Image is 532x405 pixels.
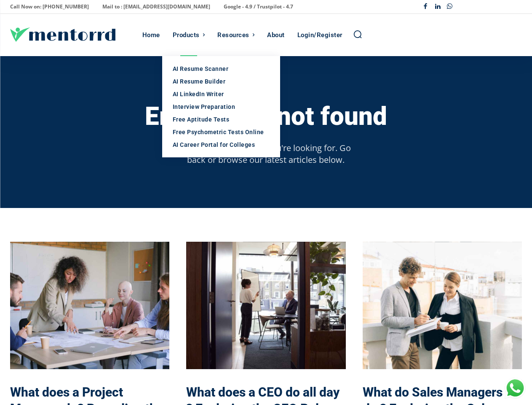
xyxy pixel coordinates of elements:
[173,140,270,149] div: AI Career Portal for Colleges
[102,1,210,13] p: Mail to : [EMAIL_ADDRESS][DOMAIN_NAME]
[363,242,522,370] a: What do Sales Managers do ? Exploring the Sales Manager Role
[173,90,270,98] div: AI LinkedIn Writer
[173,103,270,111] div: Interview Preparation
[173,65,270,73] div: AI Resume Scanner
[162,88,280,100] a: AI LinkedIn Writer
[267,14,285,56] div: About
[217,14,249,56] div: Resources
[432,1,444,13] a: Linkedin
[162,126,280,138] a: Free Psychometric Tests Online
[353,30,362,39] a: Search
[186,242,345,370] a: What does a CEO do all day ? Exploring the CEO Roles & Responsibilities
[162,75,280,88] a: AI Resume Builder
[162,62,280,75] a: AI Resume Scanner
[162,100,280,113] a: Interview Preparation
[162,138,280,151] a: AI Career Portal for Colleges
[138,14,164,56] a: Home
[213,14,259,56] a: Resources
[173,14,200,56] div: Products
[173,115,270,124] div: Free Aptitude Tests
[162,113,280,126] a: Free Aptitude Tests
[293,14,347,56] a: Login/Register
[10,1,89,13] p: Call Now on: [PHONE_NUMBER]
[145,103,387,130] h3: Error 404 - not found
[297,14,342,56] div: Login/Register
[444,1,456,13] a: Whatsapp
[173,77,270,86] div: AI Resume Builder
[420,1,432,13] a: Facebook
[142,14,160,56] div: Home
[168,14,209,56] a: Products
[505,378,526,399] div: Chat with Us
[263,14,289,56] a: About
[173,128,270,136] div: Free Psychometric Tests Online
[10,242,169,370] a: What does a Project Manager do? Revealing the role, skills needed
[224,1,293,13] p: Google - 4.9 / Trustpilot - 4.7
[10,27,138,42] a: Logo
